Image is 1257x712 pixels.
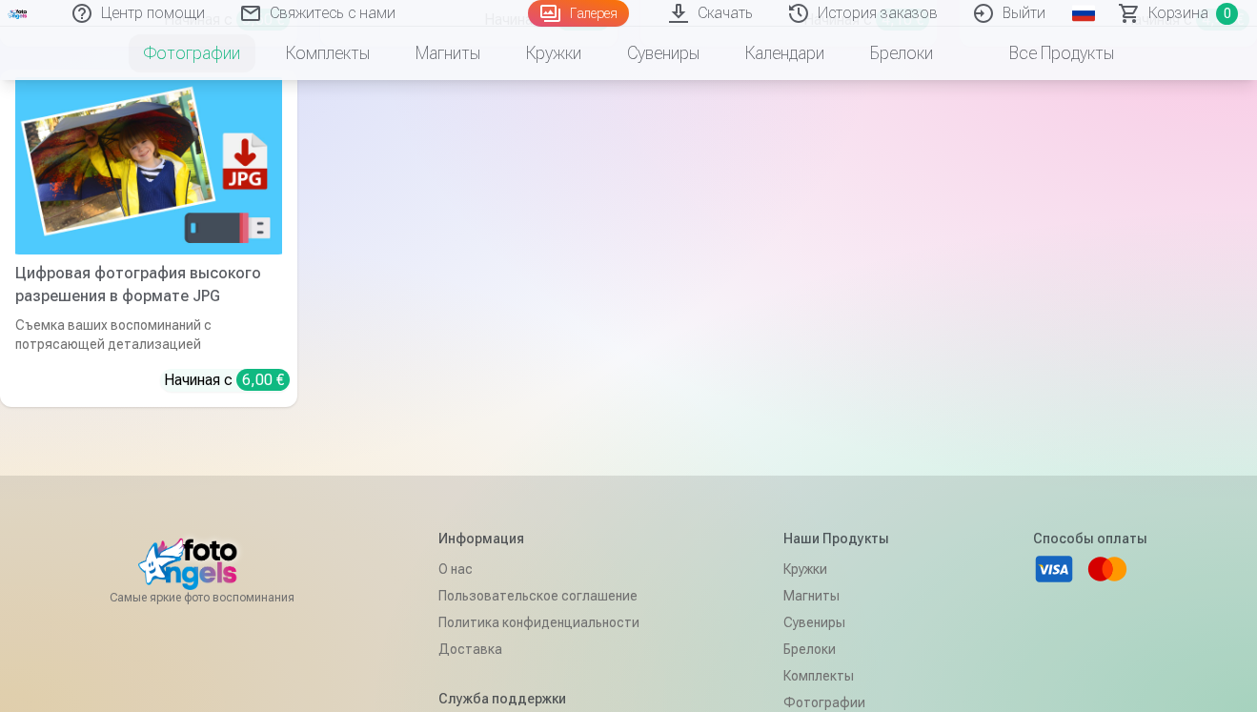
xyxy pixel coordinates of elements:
[1086,548,1128,590] a: Mastercard
[1216,3,1238,25] span: 0
[236,369,290,391] div: 6,00 €
[847,27,956,80] a: Брелоки
[393,27,503,80] a: Магниты
[1033,529,1147,548] h5: Способы оплаты
[783,582,889,609] a: Магниты
[783,609,889,636] a: Сувениры
[1148,2,1208,25] span: Корзина
[956,27,1137,80] a: Все продукты
[438,529,639,548] h5: Информация
[164,369,290,392] div: Начиная с
[783,662,889,689] a: Комплекты
[1033,548,1075,590] a: Visa
[438,689,639,708] h5: Служба поддержки
[8,315,290,354] div: Съемка ваших воспоминаний с потрясающей детализацией
[15,77,282,255] img: Цифровая фотография высокого разрешения в формате JPG
[783,636,889,662] a: Брелоки
[8,262,290,308] div: Цифровая фотография высокого разрешения в формате JPG
[438,556,639,582] a: О нас
[110,590,294,605] p: Самые яркие фото воспоминания
[503,27,604,80] a: Кружки
[438,636,639,662] a: Доставка
[783,556,889,582] a: Кружки
[8,8,29,19] img: /fa1
[438,582,639,609] a: Пользовательское соглашение
[783,529,889,548] h5: Наши продукты
[121,27,263,80] a: Фотографии
[263,27,393,80] a: Комплекты
[438,609,639,636] a: Политика конфиденциальности
[604,27,722,80] a: Сувениры
[722,27,847,80] a: Календари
